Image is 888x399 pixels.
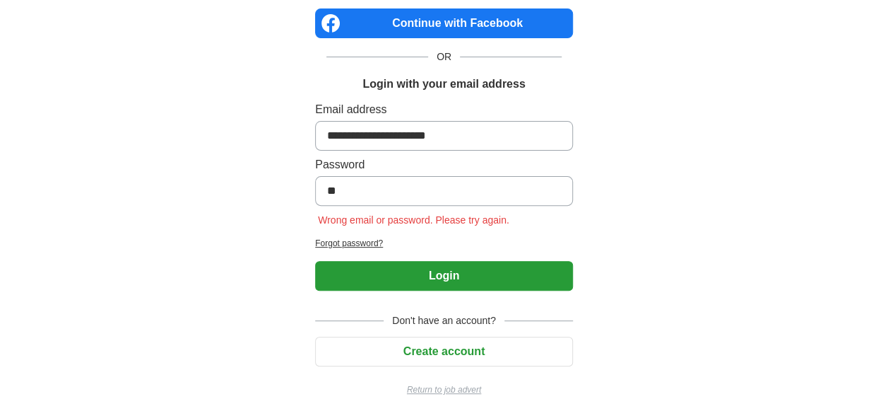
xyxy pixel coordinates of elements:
a: Forgot password? [315,237,573,250]
button: Login [315,261,573,291]
button: Create account [315,337,573,366]
span: Wrong email or password. Please try again. [315,214,512,226]
span: OR [428,50,460,64]
label: Password [315,156,573,173]
a: Return to job advert [315,383,573,396]
a: Create account [315,345,573,357]
span: Don't have an account? [384,313,504,328]
h1: Login with your email address [362,76,525,93]
a: Continue with Facebook [315,8,573,38]
label: Email address [315,101,573,118]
